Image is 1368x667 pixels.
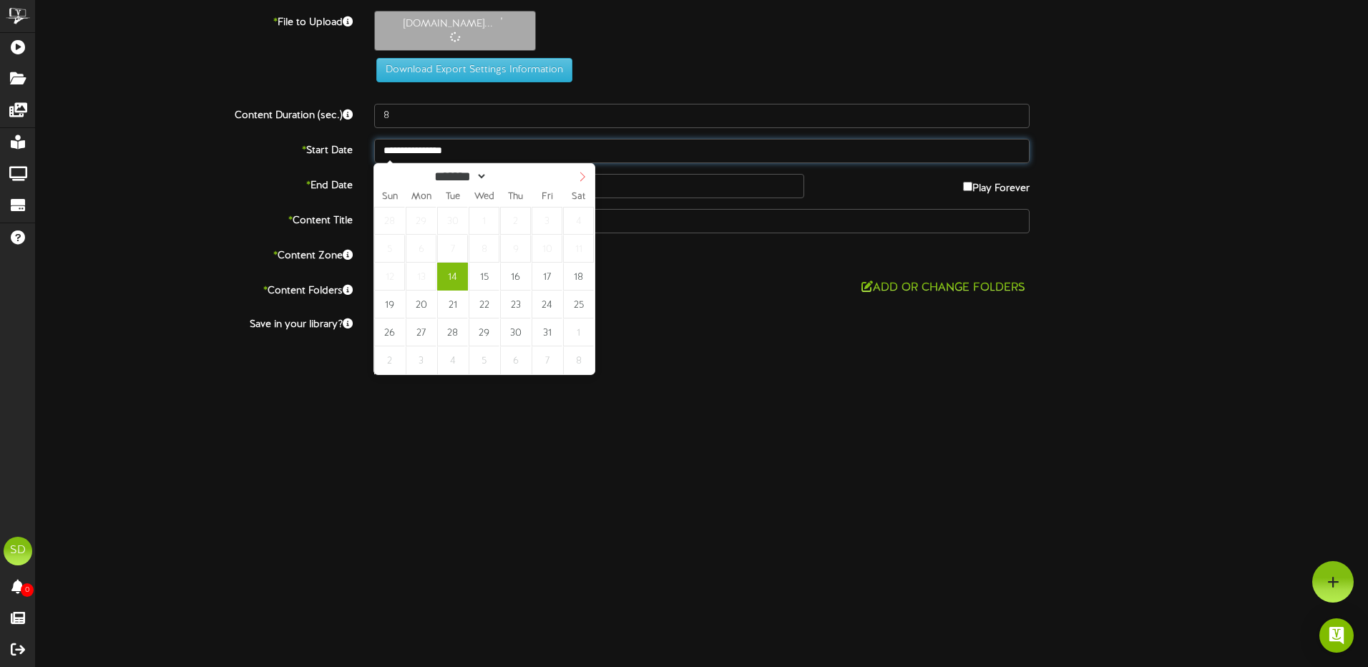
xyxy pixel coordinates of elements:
div: SD [4,537,32,565]
span: November 1, 2025 [563,318,594,346]
a: Download Export Settings Information [369,64,572,75]
span: October 19, 2025 [374,291,405,318]
span: October 25, 2025 [563,291,594,318]
span: October 31, 2025 [532,318,562,346]
span: October 30, 2025 [500,318,531,346]
label: Content Title [25,209,363,228]
label: Save in your library? [25,313,363,332]
label: Start Date [25,139,363,158]
span: November 2, 2025 [374,346,405,374]
span: Sun [374,193,406,202]
span: October 21, 2025 [437,291,468,318]
span: October 12, 2025 [374,263,405,291]
span: October 8, 2025 [469,235,499,263]
span: October 17, 2025 [532,263,562,291]
span: October 3, 2025 [532,207,562,235]
span: October 9, 2025 [500,235,531,263]
span: Fri [532,193,563,202]
span: October 29, 2025 [469,318,499,346]
span: October 5, 2025 [374,235,405,263]
span: November 5, 2025 [469,346,499,374]
span: October 22, 2025 [469,291,499,318]
span: November 4, 2025 [437,346,468,374]
label: Content Zone [25,244,363,263]
span: October 13, 2025 [406,263,436,291]
span: Wed [469,193,500,202]
span: September 30, 2025 [437,207,468,235]
span: 0 [21,583,34,597]
span: October 6, 2025 [406,235,436,263]
button: Download Export Settings Information [376,58,572,82]
span: September 28, 2025 [374,207,405,235]
span: Mon [406,193,437,202]
span: October 27, 2025 [406,318,436,346]
span: November 3, 2025 [406,346,436,374]
span: October 24, 2025 [532,291,562,318]
span: November 8, 2025 [563,346,594,374]
span: September 29, 2025 [406,207,436,235]
span: November 7, 2025 [532,346,562,374]
span: October 11, 2025 [563,235,594,263]
input: Year [487,169,539,184]
input: Play Forever [963,182,972,191]
span: Tue [437,193,469,202]
label: File to Upload [25,11,363,30]
span: October 1, 2025 [469,207,499,235]
span: October 20, 2025 [406,291,436,318]
label: Content Duration (sec.) [25,104,363,123]
span: October 23, 2025 [500,291,531,318]
span: October 10, 2025 [532,235,562,263]
span: Sat [563,193,595,202]
label: Play Forever [963,174,1030,196]
span: October 28, 2025 [437,318,468,346]
span: October 16, 2025 [500,263,531,291]
span: October 15, 2025 [469,263,499,291]
span: October 2, 2025 [500,207,531,235]
span: October 14, 2025 [437,263,468,291]
span: October 7, 2025 [437,235,468,263]
span: October 26, 2025 [374,318,405,346]
span: October 18, 2025 [563,263,594,291]
label: End Date [25,174,363,193]
input: Title of this Content [374,209,1030,233]
span: Thu [500,193,532,202]
label: Content Folders [25,279,363,298]
span: November 6, 2025 [500,346,531,374]
button: Add or Change Folders [857,279,1030,297]
span: October 4, 2025 [563,207,594,235]
div: Open Intercom Messenger [1319,618,1354,653]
